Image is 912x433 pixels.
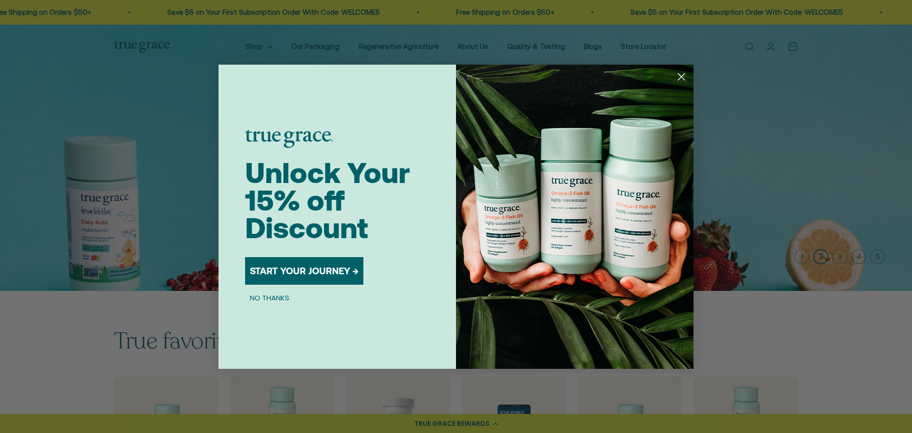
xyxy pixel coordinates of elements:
[245,292,294,304] button: NO THANKS
[673,68,690,85] button: Close dialog
[245,130,333,148] img: logo placeholder
[245,156,410,244] span: Unlock Your 15% off Discount
[245,257,363,285] button: START YOUR JOURNEY →
[456,65,693,369] img: 098727d5-50f8-4f9b-9554-844bb8da1403.jpeg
